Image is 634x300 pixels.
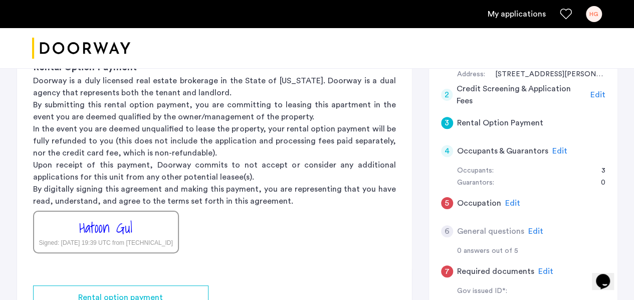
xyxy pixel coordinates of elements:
h5: Occupants & Guarantors [457,145,548,157]
p: Upon receipt of this payment, Doorway commits to not accept or consider any additional applicatio... [33,159,396,183]
div: Gov issued ID*: [457,285,583,297]
p: By submitting this rental option payment, you are committing to leasing this apartment in the eve... [33,99,396,123]
img: logo [32,30,130,67]
div: 356 Bigelow St [485,69,605,81]
span: Edit [528,227,543,235]
div: 3 [441,117,453,129]
h5: Rental Option Payment [457,117,543,129]
div: 0 [591,177,605,189]
p: Doorway is a duly licensed real estate brokerage in the State of [US_STATE]. Doorway is a dual ag... [33,75,396,99]
span: Edit [538,267,553,275]
p: In the event you are deemed unqualified to lease the property, your rental option payment will be... [33,123,396,159]
div: 0 answers out of 5 [457,245,605,257]
div: Address: [457,69,485,81]
a: My application [488,8,546,20]
div: Occupants: [457,165,494,177]
h5: Occupation [457,197,501,209]
h5: General questions [457,225,524,237]
a: Favorites [560,8,572,20]
div: 4 [441,145,453,157]
div: 2 [441,89,453,101]
div: 7 [441,265,453,277]
span: Edit [552,147,567,155]
div: Signed: [DATE] 19:39 UTC from [TECHNICAL_ID] [39,238,173,247]
div: Guarantors: [457,177,494,189]
div: 5 [441,197,453,209]
div: 6 [441,225,453,237]
h5: Credit Screening & Application Fees [457,83,586,107]
div: Hatoon Gul [79,217,132,238]
div: HG [586,6,602,22]
h5: Required documents [457,265,534,277]
p: By digitally signing this agreement and making this payment, you are representing that you have r... [33,183,396,207]
iframe: chat widget [592,260,624,290]
span: Edit [505,199,520,207]
a: Cazamio logo [32,30,130,67]
span: Edit [590,91,605,99]
div: 3 [591,165,605,177]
